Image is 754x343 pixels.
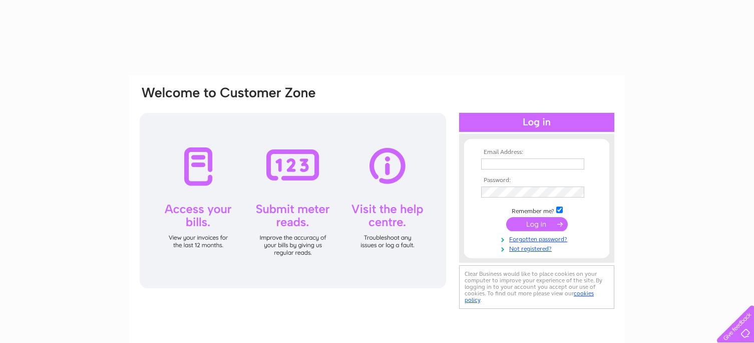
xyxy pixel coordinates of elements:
[481,243,595,253] a: Not registered?
[506,217,568,231] input: Submit
[479,149,595,156] th: Email Address:
[479,177,595,184] th: Password:
[465,290,594,303] a: cookies policy
[481,234,595,243] a: Forgotten password?
[479,205,595,215] td: Remember me?
[459,265,614,309] div: Clear Business would like to place cookies on your computer to improve your experience of the sit...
